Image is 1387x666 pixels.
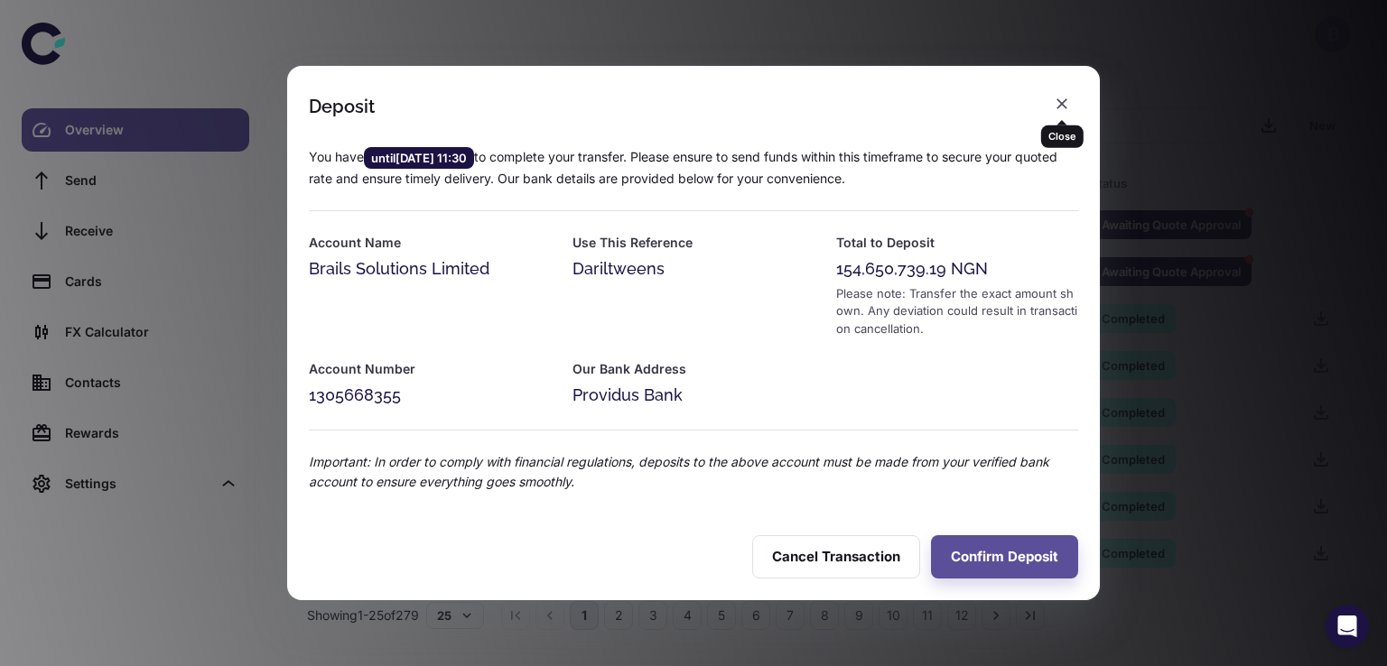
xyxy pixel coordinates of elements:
[836,256,1078,282] div: 154,650,739.19 NGN
[572,359,815,379] h6: Our Bank Address
[309,452,1078,492] p: Important: In order to comply with financial regulations, deposits to the above account must be m...
[309,96,375,117] div: Deposit
[364,149,474,167] span: until [DATE] 11:30
[1041,125,1084,148] div: Close
[309,147,1078,189] p: You have to complete your transfer. Please ensure to send funds within this timeframe to secure y...
[309,359,551,379] h6: Account Number
[752,535,920,578] button: Cancel Transaction
[309,233,551,253] h6: Account Name
[1326,605,1369,648] div: Open Intercom Messenger
[309,256,551,282] div: Brails Solutions Limited
[572,256,815,282] div: Dariltweens
[309,383,551,408] div: 1305668355
[931,535,1078,578] button: Confirm Deposit
[836,285,1078,338] div: Please note: Transfer the exact amount shown. Any deviation could result in transaction cancellat...
[572,383,815,408] div: Providus Bank
[572,233,815,253] h6: Use This Reference
[836,233,1078,253] h6: Total to Deposit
